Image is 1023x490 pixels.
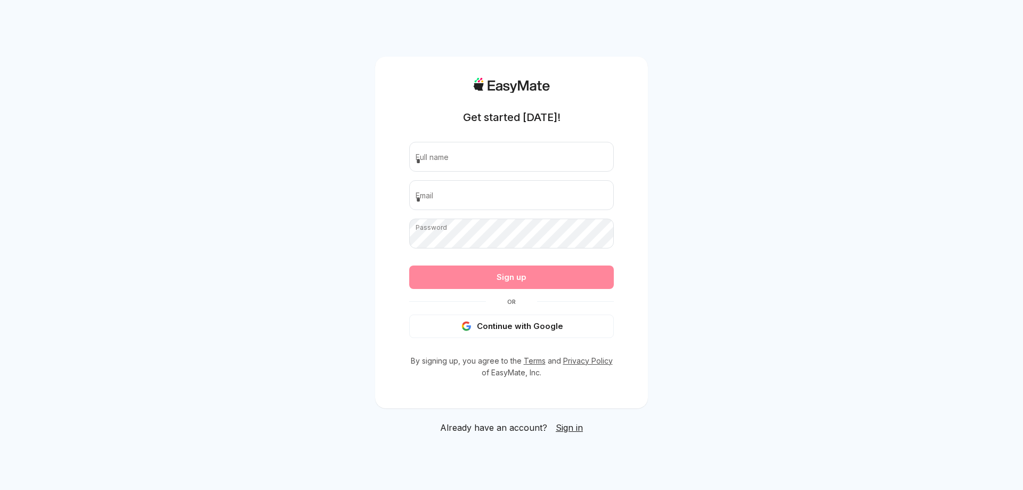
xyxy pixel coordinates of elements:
span: Already have an account? [440,421,547,434]
button: Continue with Google [409,315,614,338]
a: Sign in [556,421,583,434]
span: Sign in [556,422,583,433]
h1: Get started [DATE]! [463,110,561,125]
a: Privacy Policy [563,356,613,365]
span: Or [486,298,537,306]
a: Terms [524,356,546,365]
p: By signing up, you agree to the and of EasyMate, Inc. [409,355,614,379]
